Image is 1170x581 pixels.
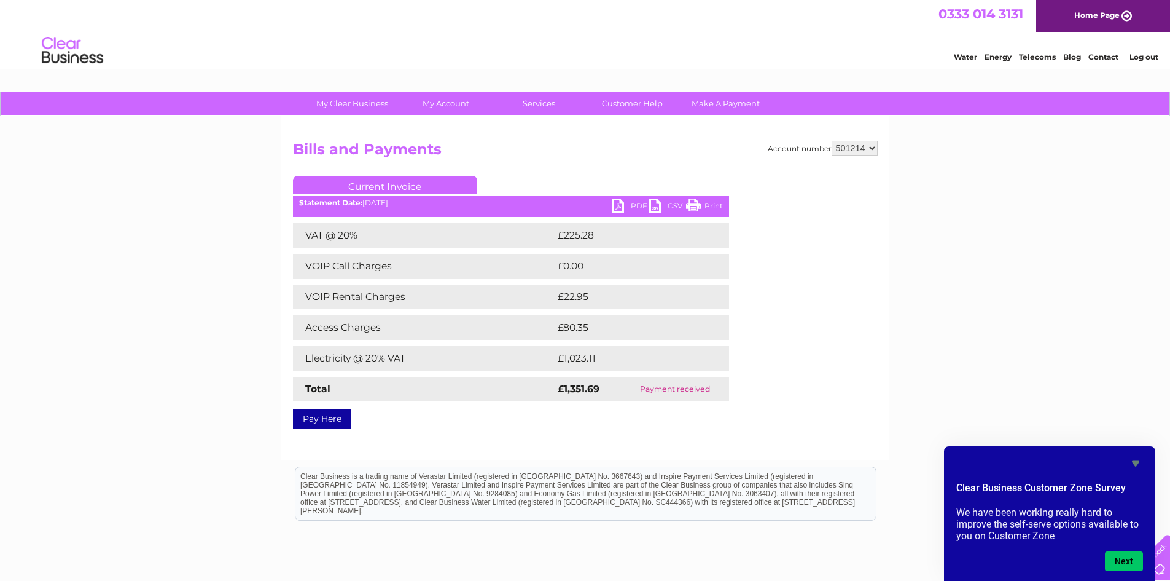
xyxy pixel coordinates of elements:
[938,6,1023,22] a: 0333 014 3131
[293,315,555,340] td: Access Charges
[686,199,723,216] a: Print
[555,346,708,371] td: £1,023.11
[956,507,1143,542] p: We have been working really hard to improve the self-serve options available to you on Customer Zone
[1129,52,1158,61] a: Log out
[555,223,707,248] td: £225.28
[612,199,649,216] a: PDF
[1019,52,1056,61] a: Telecoms
[293,409,351,429] a: Pay Here
[1088,52,1118,61] a: Contact
[985,52,1012,61] a: Energy
[582,92,683,115] a: Customer Help
[649,199,686,216] a: CSV
[41,32,104,69] img: logo.png
[293,141,878,164] h2: Bills and Payments
[622,377,728,401] td: Payment received
[395,92,496,115] a: My Account
[956,481,1143,502] h2: Clear Business Customer Zone Survey
[1105,551,1143,571] button: Next question
[675,92,776,115] a: Make A Payment
[295,7,876,60] div: Clear Business is a trading name of Verastar Limited (registered in [GEOGRAPHIC_DATA] No. 3667643...
[293,346,555,371] td: Electricity @ 20% VAT
[299,198,362,207] b: Statement Date:
[768,141,878,156] div: Account number
[558,383,599,395] strong: £1,351.69
[1063,52,1081,61] a: Blog
[293,285,555,309] td: VOIP Rental Charges
[302,92,403,115] a: My Clear Business
[555,254,701,279] td: £0.00
[293,176,477,194] a: Current Invoice
[305,383,330,395] strong: Total
[956,456,1143,571] div: Clear Business Customer Zone Survey
[293,199,729,207] div: [DATE]
[1128,456,1143,471] button: Hide survey
[555,315,704,340] td: £80.35
[293,254,555,279] td: VOIP Call Charges
[555,285,704,309] td: £22.95
[293,223,555,248] td: VAT @ 20%
[954,52,977,61] a: Water
[488,92,590,115] a: Services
